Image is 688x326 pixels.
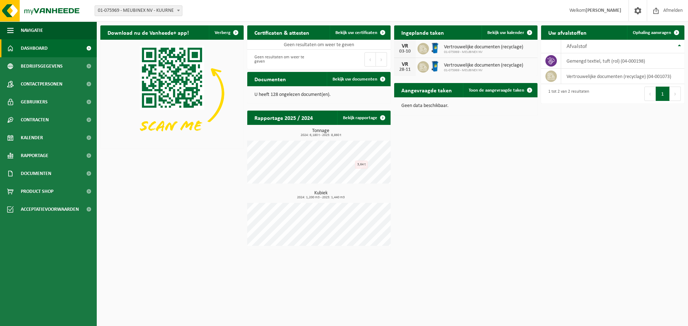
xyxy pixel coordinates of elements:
[561,53,684,69] td: gemengd textiel, tuft (rol) (04-000198)
[463,83,537,97] a: Toon de aangevraagde taken
[656,87,670,101] button: 1
[469,88,524,93] span: Toon de aangevraagde taken
[21,111,49,129] span: Contracten
[21,129,43,147] span: Kalender
[21,93,48,111] span: Gebruikers
[21,165,51,183] span: Documenten
[21,75,62,93] span: Contactpersonen
[398,62,412,67] div: VR
[398,49,412,54] div: 03-10
[21,57,63,75] span: Bedrijfsgegevens
[561,69,684,84] td: vertrouwelijke documenten (recyclage) (04-001073)
[209,25,243,40] button: Verberg
[247,72,293,86] h2: Documenten
[254,92,383,97] p: U heeft 128 ongelezen document(en).
[376,52,387,67] button: Next
[429,42,441,54] img: WB-0240-HPE-BE-09
[567,44,587,49] span: Afvalstof
[364,52,376,67] button: Previous
[247,25,316,39] h2: Certificaten & attesten
[398,43,412,49] div: VR
[100,40,244,147] img: Download de VHEPlus App
[487,30,524,35] span: Bekijk uw kalender
[247,111,320,125] h2: Rapportage 2025 / 2024
[444,63,523,68] span: Vertrouwelijke documenten (recyclage)
[333,77,377,82] span: Bekijk uw documenten
[541,25,594,39] h2: Uw afvalstoffen
[444,44,523,50] span: Vertrouwelijke documenten (recyclage)
[21,183,53,200] span: Product Shop
[330,25,390,40] a: Bekijk uw certificaten
[394,83,459,97] h2: Aangevraagde taken
[251,128,391,137] h3: Tonnage
[335,30,377,35] span: Bekijk uw certificaten
[21,39,48,57] span: Dashboard
[545,86,589,102] div: 1 tot 2 van 2 resultaten
[251,133,391,137] span: 2024: 6,180 t - 2025: 8,860 t
[401,103,530,108] p: Geen data beschikbaar.
[21,147,48,165] span: Rapportage
[355,161,368,169] div: 3,64 t
[21,21,43,39] span: Navigatie
[251,52,315,67] div: Geen resultaten om weer te geven
[327,72,390,86] a: Bekijk uw documenten
[444,68,523,73] span: 01-075969 - MEUBINEX NV
[247,40,391,50] td: Geen resultaten om weer te geven
[215,30,230,35] span: Verberg
[95,5,182,16] span: 01-075969 - MEUBINEX NV - KUURNE
[644,87,656,101] button: Previous
[482,25,537,40] a: Bekijk uw kalender
[394,25,451,39] h2: Ingeplande taken
[429,60,441,72] img: WB-0240-HPE-BE-09
[95,6,182,16] span: 01-075969 - MEUBINEX NV - KUURNE
[251,191,391,199] h3: Kubiek
[444,50,523,54] span: 01-075969 - MEUBINEX NV
[337,111,390,125] a: Bekijk rapportage
[21,200,79,218] span: Acceptatievoorwaarden
[398,67,412,72] div: 28-11
[633,30,671,35] span: Ophaling aanvragen
[586,8,621,13] strong: [PERSON_NAME]
[670,87,681,101] button: Next
[251,196,391,199] span: 2024: 1,200 m3 - 2025: 1,440 m3
[627,25,684,40] a: Ophaling aanvragen
[100,25,196,39] h2: Download nu de Vanheede+ app!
